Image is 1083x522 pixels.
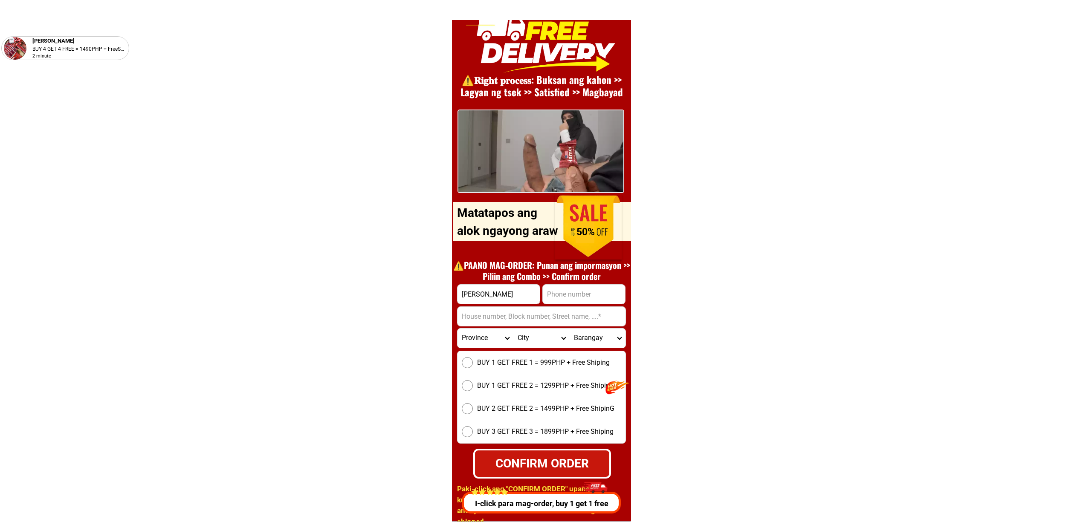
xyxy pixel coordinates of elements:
[462,357,473,368] input: BUY 1 GET FREE 1 = 999PHP + Free Shiping
[457,204,562,240] p: Matatapos ang alok ngayong araw
[564,226,607,238] h1: 50%
[458,285,540,304] input: Input full_name
[458,498,621,509] p: I-click para mag-order, buy 1 get 1 free
[477,404,614,414] span: BUY 2 GET FREE 2 = 1499PHP + Free ShipinG
[474,454,611,473] div: CONFIRM ORDER
[462,426,473,437] input: BUY 3 GET FREE 3 = 1899PHP + Free Shiping
[477,358,610,368] span: BUY 1 GET FREE 1 = 999PHP + Free Shiping
[483,197,617,234] h1: ORDER DITO
[458,329,513,348] select: Select province
[513,329,569,348] select: Select district
[458,307,625,326] input: Input address
[449,260,634,282] h1: ⚠️️PAANO MAG-ORDER: Punan ang impormasyon >> Piliin ang Combo >> Confirm order
[462,380,473,391] input: BUY 1 GET FREE 2 = 1299PHP + Free Shiping
[477,381,614,391] span: BUY 1 GET FREE 2 = 1299PHP + Free Shiping
[543,285,625,304] input: Input phone_number
[462,403,473,414] input: BUY 2 GET FREE 2 = 1499PHP + Free ShipinG
[570,329,625,348] select: Select commune
[449,74,634,99] h1: ⚠️️𝐑𝐢𝐠𝐡𝐭 𝐩𝐫𝐨𝐜𝐞𝐬𝐬: Buksan ang kahon >> Lagyan ng tsek >> Satisfied >> Magbayad
[477,427,614,437] span: BUY 3 GET FREE 3 = 1899PHP + Free Shiping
